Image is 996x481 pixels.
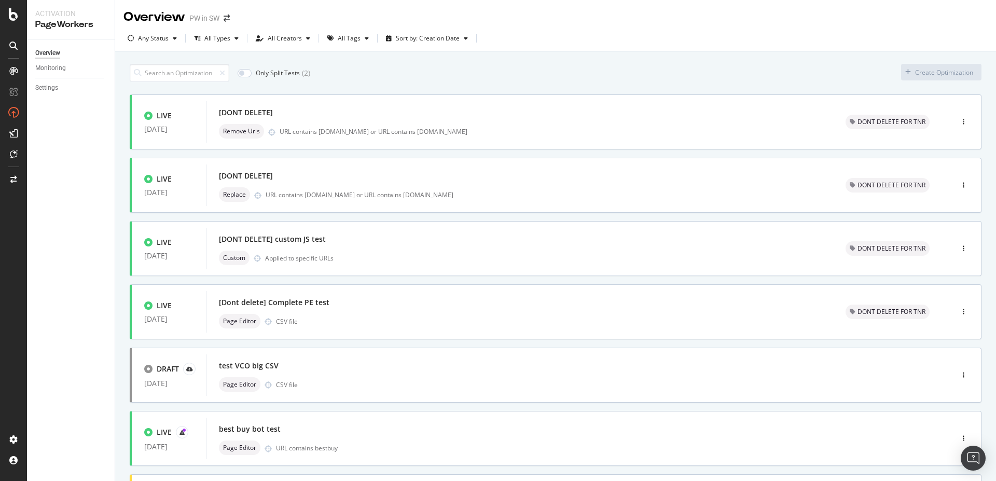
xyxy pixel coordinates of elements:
div: best buy bot test [219,424,281,434]
div: ( 2 ) [302,68,310,78]
div: All Creators [268,35,302,42]
div: CSV file [276,380,298,389]
div: neutral label [846,305,930,319]
span: Page Editor [223,381,256,388]
div: All Tags [338,35,361,42]
span: Custom [223,255,245,261]
div: neutral label [219,187,250,202]
span: Remove Urls [223,128,260,134]
span: DONT DELETE FOR TNR [857,309,925,315]
div: Overview [123,8,185,26]
div: [Dont delete] Complete PE test [219,297,329,308]
div: [DONT DELETE] custom JS test [219,234,326,244]
button: Create Optimization [901,64,981,80]
div: URL contains [DOMAIN_NAME] or URL contains [DOMAIN_NAME] [280,127,821,136]
div: [DATE] [144,443,193,451]
div: neutral label [219,314,260,328]
div: DRAFT [157,364,179,374]
div: neutral label [219,377,260,392]
a: Settings [35,83,107,93]
div: All Types [204,35,230,42]
div: [DATE] [144,315,193,323]
div: Settings [35,83,58,93]
div: PageWorkers [35,19,106,31]
span: Replace [223,191,246,198]
span: DONT DELETE FOR TNR [857,119,925,125]
div: LIVE [157,111,172,121]
div: [DATE] [144,379,193,388]
div: LIVE [157,427,172,437]
div: [DATE] [144,125,193,133]
div: Overview [35,48,60,59]
div: CSV file [276,317,298,326]
div: [DATE] [144,188,193,197]
button: All Types [190,30,243,47]
div: Any Status [138,35,169,42]
div: [DONT DELETE] [219,107,273,118]
div: neutral label [846,241,930,256]
input: Search an Optimization [130,64,229,82]
a: Monitoring [35,63,107,74]
div: Sort by: Creation Date [396,35,460,42]
div: URL contains bestbuy [276,444,909,452]
button: All Tags [323,30,373,47]
div: PW in SW [189,13,219,23]
div: test VCO big CSV [219,361,279,371]
div: Applied to specific URLs [265,254,334,263]
div: neutral label [846,115,930,129]
div: Activation [35,8,106,19]
div: Open Intercom Messenger [961,446,986,471]
span: DONT DELETE FOR TNR [857,245,925,252]
button: Any Status [123,30,181,47]
div: [DATE] [144,252,193,260]
div: neutral label [219,124,264,139]
span: Page Editor [223,318,256,324]
div: Only Split Tests [256,68,300,77]
div: LIVE [157,174,172,184]
div: LIVE [157,300,172,311]
div: LIVE [157,237,172,248]
div: Monitoring [35,63,66,74]
span: DONT DELETE FOR TNR [857,182,925,188]
div: [DONT DELETE] [219,171,273,181]
button: All Creators [252,30,314,47]
div: Create Optimization [915,68,973,77]
div: neutral label [219,441,260,455]
div: neutral label [219,251,250,265]
a: Overview [35,48,107,59]
span: Page Editor [223,445,256,451]
div: arrow-right-arrow-left [224,15,230,22]
div: URL contains [DOMAIN_NAME] or URL contains [DOMAIN_NAME] [266,190,821,199]
button: Sort by: Creation Date [382,30,472,47]
div: neutral label [846,178,930,193]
